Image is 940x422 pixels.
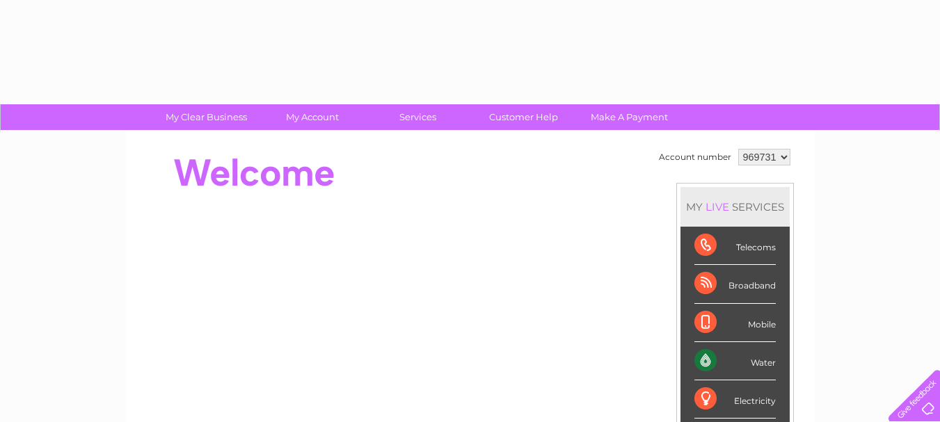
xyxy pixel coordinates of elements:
a: Make A Payment [572,104,687,130]
div: Broadband [694,265,776,303]
div: Electricity [694,380,776,419]
a: My Account [255,104,369,130]
td: Account number [655,145,735,169]
div: Mobile [694,304,776,342]
a: Customer Help [466,104,581,130]
div: LIVE [703,200,732,213]
div: Telecoms [694,227,776,265]
a: Services [360,104,475,130]
div: MY SERVICES [680,187,790,227]
a: My Clear Business [149,104,264,130]
div: Water [694,342,776,380]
